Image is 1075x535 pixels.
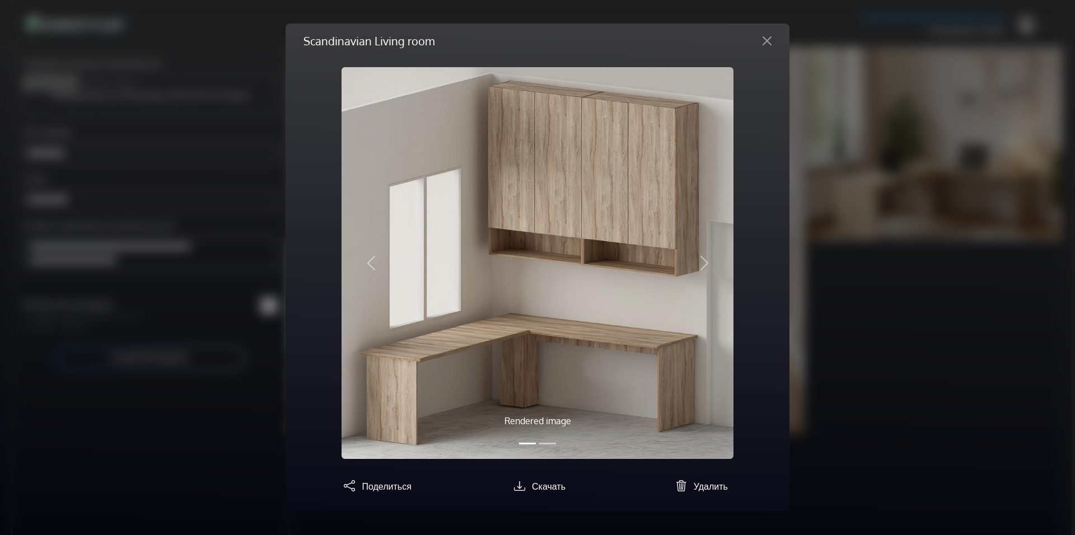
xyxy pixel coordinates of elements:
h5: Scandinavian Living room [303,32,434,49]
button: Удалить [671,477,728,494]
img: homestyler-20250812-1-ngo6nm.jpg [342,67,733,459]
button: Слайд 1 [519,437,536,450]
ya-tr-span: Поделиться [362,481,411,492]
p: Rendered image [400,414,675,428]
ya-tr-span: Удалить [694,481,728,492]
button: Слайд 2 [539,437,556,450]
ya-tr-span: Скачать [532,481,565,492]
button: Закрыть [754,32,780,50]
a: Скачать [510,481,565,492]
a: Поделиться [339,481,411,492]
